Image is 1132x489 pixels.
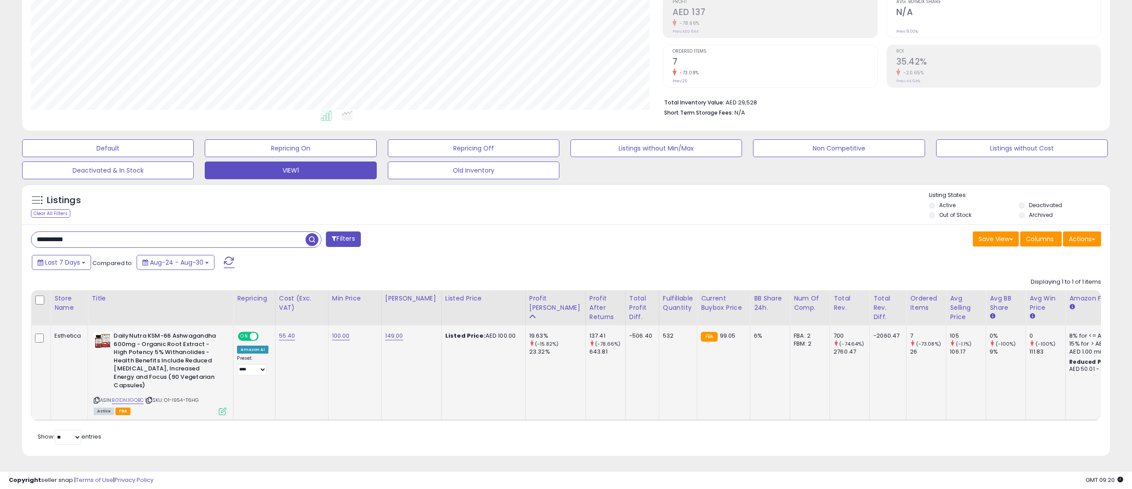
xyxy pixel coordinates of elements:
button: Repricing Off [388,139,559,157]
div: FBA: 2 [794,332,823,340]
button: Default [22,139,194,157]
div: Min Price [332,294,378,303]
a: B01DN3GQBC [112,397,144,404]
span: FBA [115,408,130,415]
strong: Copyright [9,476,41,484]
span: 2025-09-8 09:20 GMT [1086,476,1123,484]
div: 643.81 [589,348,625,356]
div: Avg Selling Price [950,294,982,322]
div: 137.41 [589,332,625,340]
button: Listings without Cost [936,139,1108,157]
small: Avg Win Price. [1029,312,1035,320]
label: Archived [1029,211,1053,219]
span: All listings currently available for purchase on Amazon [94,408,114,415]
label: Out of Stock [939,211,971,219]
small: Prev: 44.64% [896,78,920,84]
small: (-74.64%) [839,340,864,347]
div: Total Profit Diff. [629,294,655,322]
div: Clear All Filters [31,209,70,218]
div: 6% [754,332,783,340]
label: Active [939,201,956,209]
a: 55.40 [279,331,295,340]
button: Non Competitive [753,139,925,157]
h2: AED 137 [673,7,877,19]
div: Displaying 1 to 1 of 1 items [1031,278,1101,286]
small: Prev: 9.00% [896,29,918,34]
a: 100.00 [332,331,350,340]
div: Avg Win Price [1029,294,1062,312]
div: 700 [834,332,869,340]
div: Repricing [237,294,271,303]
div: Listed Price [445,294,522,303]
div: Fulfillable Quantity [663,294,693,312]
div: BB Share 24h. [754,294,786,312]
small: Avg BB Share. [990,312,995,320]
div: 23.32% [529,348,585,356]
div: Total Rev. [834,294,866,312]
div: AED 100.00 [445,332,519,340]
span: Last 7 Days [45,258,80,267]
div: Cost (Exc. VAT) [279,294,325,312]
button: Deactivated & In Stock [22,162,194,179]
div: 26 [910,348,946,356]
small: (-73.08%) [916,340,941,347]
h5: Listings [47,194,81,207]
span: | SKU: O1-I954-T6HG [145,397,199,404]
small: Amazon Fees. [1069,303,1075,311]
div: [PERSON_NAME] [385,294,438,303]
button: Aug-24 - Aug-30 [137,255,214,270]
button: Last 7 Days [32,255,91,270]
div: ASIN: [94,332,226,414]
b: Reduced Prof. Rng. [1069,358,1127,366]
div: Title [92,294,229,303]
span: Columns [1026,235,1054,243]
h2: 7 [673,57,877,69]
a: Privacy Policy [115,476,153,484]
b: Short Term Storage Fees: [664,109,733,116]
b: DailyNutra KSM-66 Ashwagandha 600mg - Organic Root Extract - High Potency 5% Withanolides - Healt... [114,332,221,392]
small: Prev: 26 [673,78,687,84]
button: Columns [1020,231,1062,246]
a: 149.00 [385,331,403,340]
h2: N/A [896,7,1101,19]
span: Show: entries [38,432,101,441]
small: -20.65% [900,69,924,76]
span: Ordered Items [673,49,877,54]
label: Deactivated [1029,201,1062,209]
h2: 35.42% [896,57,1101,69]
div: Profit After Returns [589,294,622,322]
li: AED 29,528 [664,96,1094,107]
b: Listed Price: [445,331,486,340]
div: -2060.47 [873,332,899,340]
a: Terms of Use [76,476,113,484]
small: -73.08% [677,69,699,76]
div: Total Rev. Diff. [873,294,903,322]
div: Current Buybox Price [701,294,746,312]
div: -506.40 [629,332,652,340]
p: Listing States: [929,191,1110,200]
button: Actions [1063,231,1101,246]
span: ROI [896,49,1101,54]
div: Preset: [237,355,268,375]
img: 51Q-Fpw9HzL._SL40_.jpg [94,332,111,350]
div: 105 [950,332,986,340]
small: (-1.1%) [956,340,972,347]
small: (-78.66%) [595,340,620,347]
div: Esthetica [54,332,81,340]
div: 7 [910,332,946,340]
button: VIEW1 [205,162,376,179]
div: Num of Comp. [794,294,826,312]
small: (-100%) [996,340,1016,347]
button: Save View [973,231,1019,246]
div: Profit [PERSON_NAME] [529,294,582,312]
div: seller snap | | [9,476,153,485]
small: (-15.82%) [535,340,558,347]
small: -78.66% [677,20,700,27]
span: ON [239,333,250,340]
div: 9% [990,348,1025,356]
span: OFF [257,333,272,340]
div: 532 [663,332,690,340]
div: 106.17 [950,348,986,356]
button: Old Inventory [388,162,559,179]
small: FBA [701,332,717,342]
